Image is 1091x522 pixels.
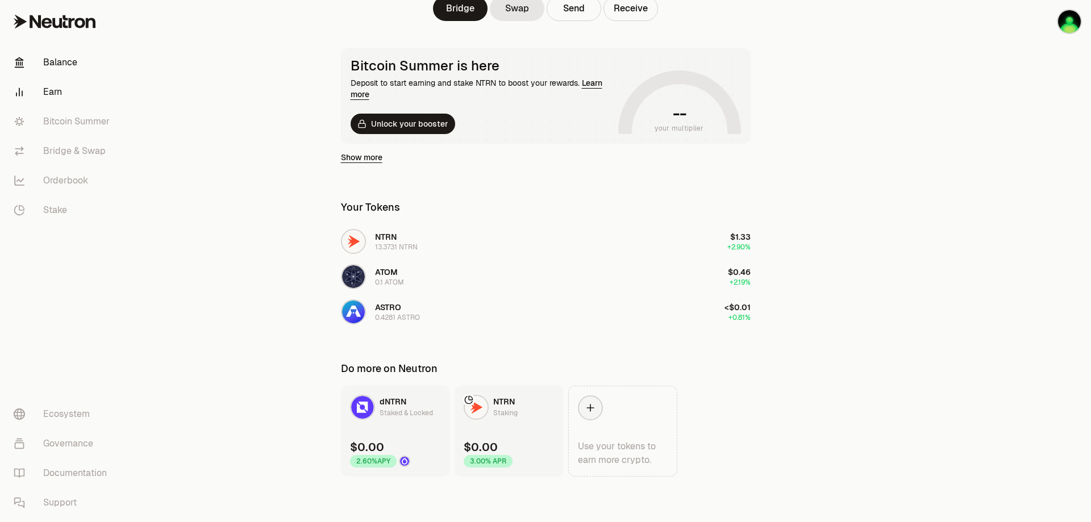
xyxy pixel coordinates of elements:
[724,302,751,312] span: <$0.01
[728,313,751,322] span: +0.81%
[350,455,397,467] div: 2.60% APY
[5,77,123,107] a: Earn
[5,458,123,488] a: Documentation
[375,302,401,312] span: ASTRO
[464,455,513,467] div: 3.00% APR
[342,230,365,253] img: NTRN Logo
[334,260,757,294] button: ATOM LogoATOM0.1 ATOM$0.46+2.19%
[5,429,123,458] a: Governance
[728,267,751,277] span: $0.46
[1058,10,1081,33] img: yuanwei8
[342,265,365,288] img: ATOM Logo
[351,58,614,74] div: Bitcoin Summer is here
[341,152,382,163] a: Show more
[342,300,365,323] img: ASTRO Logo
[375,232,397,242] span: NTRN
[5,488,123,517] a: Support
[5,166,123,195] a: Orderbook
[341,199,400,215] div: Your Tokens
[375,313,420,322] div: 0.4281 ASTRO
[5,107,123,136] a: Bitcoin Summer
[375,278,404,287] div: 0.1 ATOM
[375,267,398,277] span: ATOM
[455,386,564,477] a: NTRN LogoNTRNStaking$0.003.00% APR
[351,396,374,419] img: dNTRN Logo
[350,439,384,455] div: $0.00
[5,399,123,429] a: Ecosystem
[5,195,123,225] a: Stake
[730,278,751,287] span: +2.19%
[655,123,704,134] span: your multiplier
[380,407,433,419] div: Staked & Locked
[464,439,498,455] div: $0.00
[334,295,757,329] button: ASTRO LogoASTRO0.4281 ASTRO<$0.01+0.81%
[334,224,757,258] button: NTRN LogoNTRN13.3731 NTRN$1.33+2.90%
[493,407,518,419] div: Staking
[341,361,438,377] div: Do more on Neutron
[727,243,751,252] span: +2.90%
[341,386,450,477] a: dNTRN LogodNTRNStaked & Locked$0.002.60%APYDrop
[380,396,406,407] span: dNTRN
[5,136,123,166] a: Bridge & Swap
[578,440,668,467] div: Use your tokens to earn more crypto.
[400,457,409,466] img: Drop
[375,243,418,252] div: 13.3731 NTRN
[5,48,123,77] a: Balance
[493,396,515,407] span: NTRN
[730,232,751,242] span: $1.33
[568,386,677,477] a: Use your tokens to earn more crypto.
[351,77,614,100] div: Deposit to start earning and stake NTRN to boost your rewards.
[465,396,488,419] img: NTRN Logo
[351,114,455,134] button: Unlock your booster
[673,105,686,123] h1: --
